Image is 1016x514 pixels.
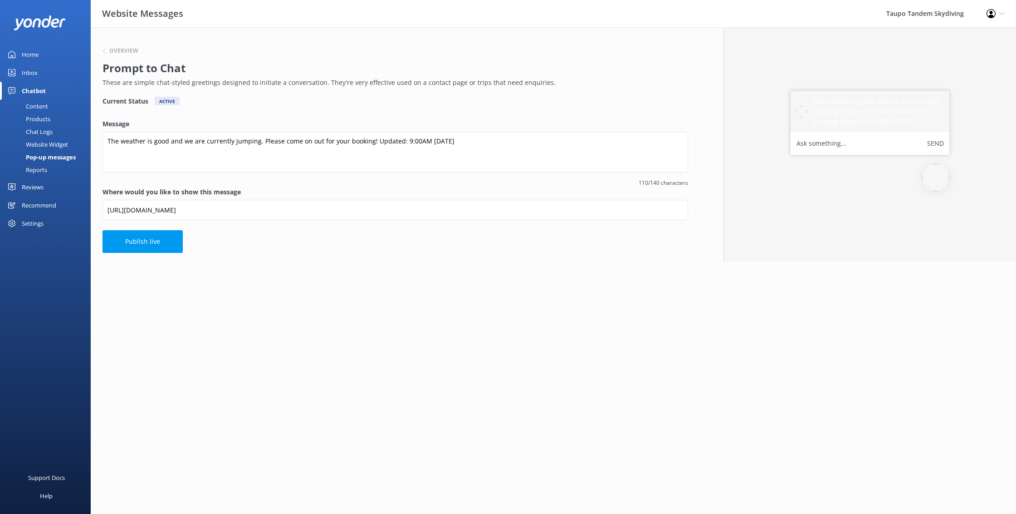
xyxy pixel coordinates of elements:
label: Where would you like to show this message [103,187,688,197]
div: Chat Logs [5,125,53,138]
h2: Prompt to Chat [103,59,684,77]
div: Support Docs [28,469,65,487]
h4: Current Status [103,97,148,105]
div: Reports [5,163,47,176]
textarea: The weather is good and we are currently jumping. Please come on out for your booking! Updated: 9... [103,132,688,173]
a: Products [5,113,91,125]
button: Send [927,138,944,149]
div: Reviews [22,178,44,196]
img: yonder-white-logo.png [14,15,66,30]
div: Content [5,100,48,113]
a: Website Widget [5,138,91,151]
h3: Website Messages [102,6,183,21]
a: Reports [5,163,91,176]
div: Recommend [22,196,56,214]
div: Settings [22,214,44,232]
div: Products [5,113,50,125]
div: Help [40,487,53,505]
input: https://www.example.com/page [103,200,688,220]
a: Pop-up messages [5,151,91,163]
div: Active [155,97,180,105]
div: Chatbot [22,82,46,100]
div: Inbox [22,64,38,82]
p: These are simple chat-styled greetings designed to initiate a conversation. They're very effectiv... [103,78,684,88]
div: Website Widget [5,138,68,151]
label: Message [103,119,688,129]
div: Pop-up messages [5,151,76,163]
h6: Overview [109,48,138,54]
div: Home [22,45,39,64]
span: 110/140 characters [103,178,688,187]
button: Overview [103,48,138,54]
a: Chat Logs [5,125,91,138]
a: Content [5,100,91,113]
h5: The weather is good and we are currently jumping. Please come on out for your booking! Updated: 9... [813,96,944,127]
button: Publish live [103,230,183,253]
label: Ask something... [796,138,846,149]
